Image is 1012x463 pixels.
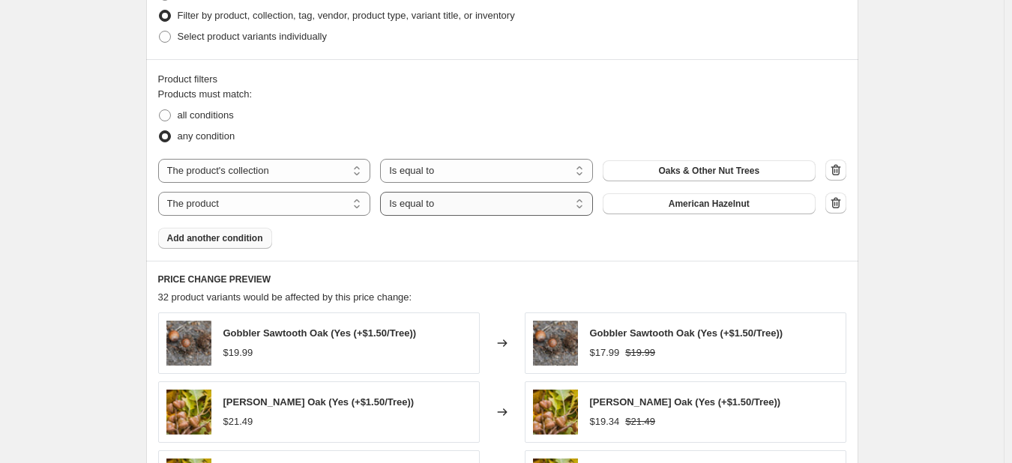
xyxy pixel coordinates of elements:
[178,31,327,42] span: Select product variants individually
[223,396,415,408] span: [PERSON_NAME] Oak (Yes (+$1.50/Tree))
[658,165,759,177] span: Oaks & Other Nut Trees
[158,291,412,303] span: 32 product variants would be affected by this price change:
[603,160,816,181] button: Oaks & Other Nut Trees
[178,109,234,121] span: all conditions
[178,130,235,142] span: any condition
[166,321,211,366] img: shutterstock_2467241595_80x.jpg
[603,193,816,214] button: American Hazelnut
[625,345,655,360] strike: $19.99
[590,345,620,360] div: $17.99
[590,414,620,429] div: $19.34
[158,228,272,249] button: Add another condition
[158,72,846,87] div: Product filters
[223,414,253,429] div: $21.49
[533,321,578,366] img: shutterstock_2467241595_80x.jpg
[178,10,515,21] span: Filter by product, collection, tag, vendor, product type, variant title, or inventory
[590,327,783,339] span: Gobbler Sawtooth Oak (Yes (+$1.50/Tree))
[166,390,211,435] img: NutallOak_80x.jpg
[590,396,781,408] span: [PERSON_NAME] Oak (Yes (+$1.50/Tree))
[533,390,578,435] img: NutallOak_80x.jpg
[625,414,655,429] strike: $21.49
[223,327,417,339] span: Gobbler Sawtooth Oak (Yes (+$1.50/Tree))
[158,88,253,100] span: Products must match:
[223,345,253,360] div: $19.99
[669,198,750,210] span: American Hazelnut
[158,273,846,285] h6: PRICE CHANGE PREVIEW
[167,232,263,244] span: Add another condition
